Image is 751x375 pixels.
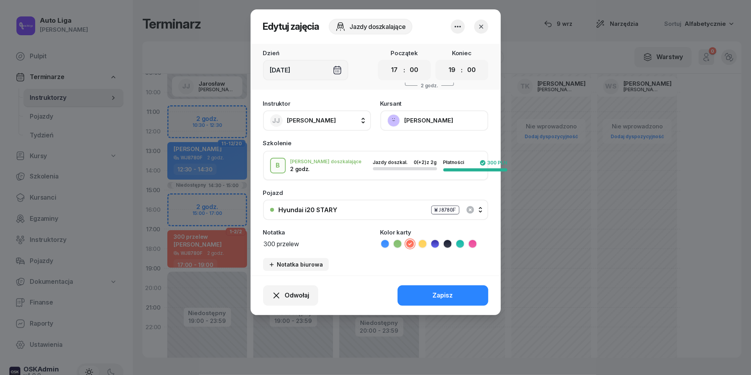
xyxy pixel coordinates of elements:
div: : [461,65,462,75]
button: JJ[PERSON_NAME] [263,110,371,131]
div: Notatka biurowa [269,261,323,268]
button: Hyundai i20 STARYWJ8780F [263,200,488,220]
button: Notatka biurowa [263,258,329,271]
div: : [403,65,405,75]
span: Odwołaj [285,290,310,301]
span: [PERSON_NAME] [287,117,336,124]
div: WJ8780F [431,206,459,215]
div: Hyundai i20 STARY [279,207,338,213]
div: Zapisz [433,290,453,301]
button: Odwołaj [263,285,318,306]
button: Zapisz [398,285,488,306]
h2: Edytuj zajęcia [263,20,319,33]
button: [PERSON_NAME] [380,110,488,131]
span: JJ [272,117,280,124]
